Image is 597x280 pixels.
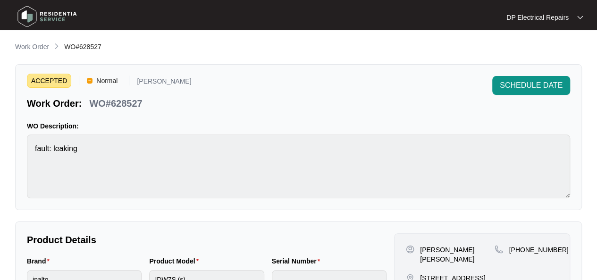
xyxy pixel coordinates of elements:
[506,13,569,22] p: DP Electrical Repairs
[14,2,80,31] img: residentia service logo
[27,135,570,198] textarea: fault: leaking
[137,78,191,88] p: [PERSON_NAME]
[492,76,570,95] button: SCHEDULE DATE
[87,78,92,84] img: Vercel Logo
[272,256,324,266] label: Serial Number
[406,245,414,254] img: user-pin
[92,74,121,88] span: Normal
[27,233,387,246] p: Product Details
[149,256,202,266] label: Product Model
[509,245,568,255] p: [PHONE_NUMBER]
[53,42,60,50] img: chevron-right
[27,121,570,131] p: WO Description:
[577,15,583,20] img: dropdown arrow
[15,42,49,51] p: Work Order
[27,256,53,266] label: Brand
[420,245,495,264] p: [PERSON_NAME] [PERSON_NAME]
[13,42,51,52] a: Work Order
[495,245,503,254] img: map-pin
[89,97,142,110] p: WO#628527
[500,80,563,91] span: SCHEDULE DATE
[27,74,71,88] span: ACCEPTED
[27,97,82,110] p: Work Order:
[64,43,101,51] span: WO#628527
